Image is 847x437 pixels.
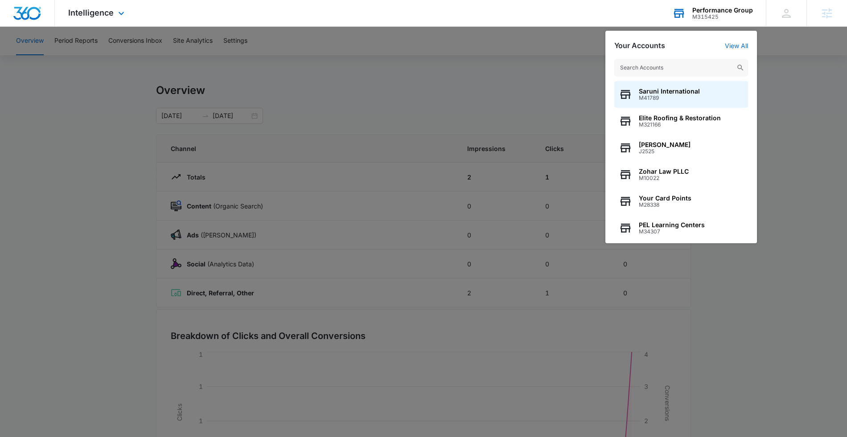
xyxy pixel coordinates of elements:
[614,108,748,135] button: Elite Roofing & RestorationM321166
[68,8,114,17] span: Intelligence
[639,229,705,235] span: M34307
[639,221,705,229] span: PEL Learning Centers
[639,95,700,101] span: M41789
[639,114,721,122] span: Elite Roofing & Restoration
[639,88,700,95] span: Saruni International
[614,188,748,215] button: Your Card PointsM28338
[639,175,689,181] span: M10022
[725,42,748,49] a: View All
[692,14,753,20] div: account id
[614,135,748,161] button: [PERSON_NAME]J2525
[639,122,721,128] span: M321166
[639,195,691,202] span: Your Card Points
[639,202,691,208] span: M28338
[614,41,665,50] h2: Your Accounts
[614,81,748,108] button: Saruni InternationalM41789
[614,59,748,77] input: Search Accounts
[614,215,748,241] button: PEL Learning CentersM34307
[639,168,689,175] span: Zohar Law PLLC
[614,161,748,188] button: Zohar Law PLLCM10022
[639,141,691,148] span: [PERSON_NAME]
[639,148,691,155] span: J2525
[692,7,753,14] div: account name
